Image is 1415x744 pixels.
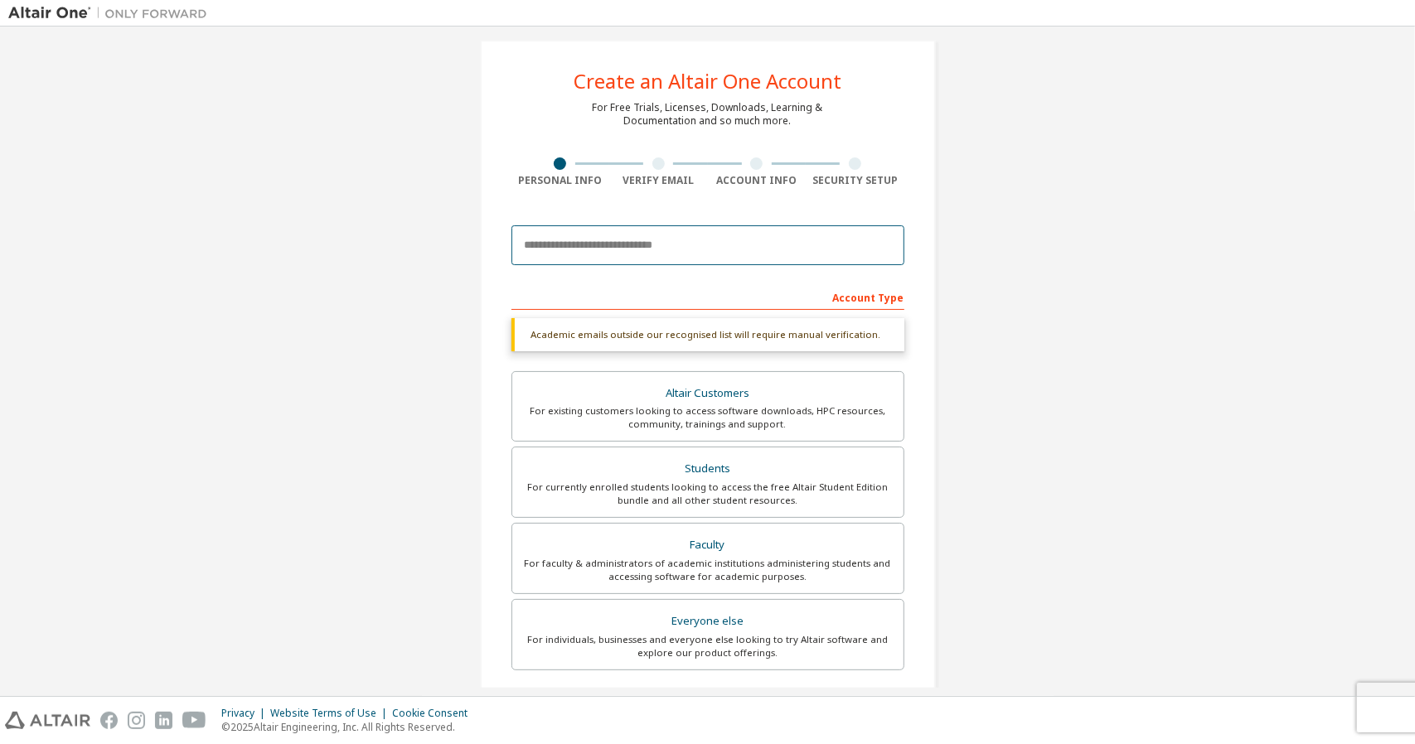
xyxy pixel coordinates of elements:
img: linkedin.svg [155,712,172,729]
div: Personal Info [511,174,610,187]
img: altair_logo.svg [5,712,90,729]
div: Academic emails outside our recognised list will require manual verification. [511,318,904,351]
div: Account Info [708,174,807,187]
p: © 2025 Altair Engineering, Inc. All Rights Reserved. [221,720,477,734]
div: Verify Email [609,174,708,187]
div: For individuals, businesses and everyone else looking to try Altair software and explore our prod... [522,633,894,659]
div: For faculty & administrators of academic institutions administering students and accessing softwa... [522,557,894,583]
div: Faculty [522,534,894,557]
img: youtube.svg [182,712,206,729]
div: Students [522,457,894,481]
div: Account Type [511,283,904,310]
div: Cookie Consent [392,707,477,720]
img: Altair One [8,5,216,22]
img: instagram.svg [128,712,145,729]
div: Security Setup [806,174,904,187]
div: Everyone else [522,610,894,633]
div: For Free Trials, Licenses, Downloads, Learning & Documentation and so much more. [593,101,823,128]
div: For currently enrolled students looking to access the free Altair Student Edition bundle and all ... [522,481,894,507]
div: Create an Altair One Account [574,71,841,91]
div: Website Terms of Use [270,707,392,720]
div: Altair Customers [522,382,894,405]
div: For existing customers looking to access software downloads, HPC resources, community, trainings ... [522,404,894,431]
div: Privacy [221,707,270,720]
img: facebook.svg [100,712,118,729]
